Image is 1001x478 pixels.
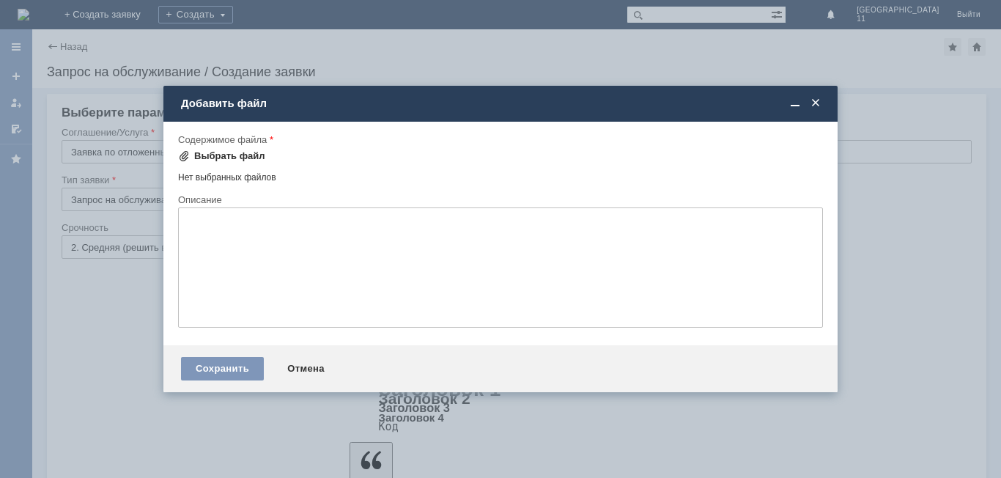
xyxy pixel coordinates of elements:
[788,97,802,110] span: Свернуть (Ctrl + M)
[808,97,823,110] span: Закрыть
[178,166,823,183] div: Нет выбранных файлов
[178,135,820,144] div: Содержимое файла
[6,18,214,41] div: СПК [PERSON_NAME]Прошу удалить отл чек
[194,150,265,162] div: Выбрать файл
[6,6,214,18] div: мбк 11 Брянск . Отложенные чеки
[178,195,820,205] div: Описание
[181,97,823,110] div: Добавить файл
